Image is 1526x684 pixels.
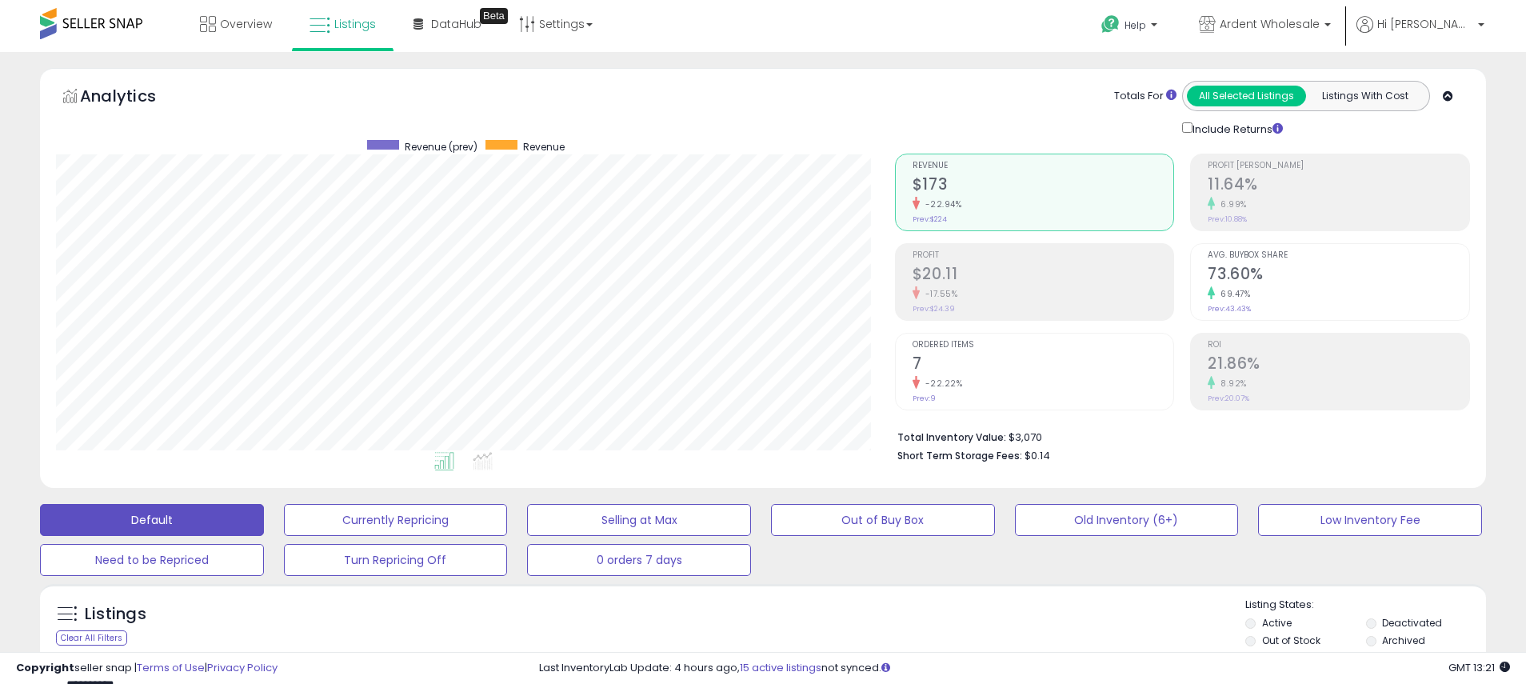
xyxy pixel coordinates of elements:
div: Last InventoryLab Update: 4 hours ago, not synced. [539,661,1510,676]
span: Revenue [913,162,1174,170]
span: Ordered Items [913,341,1174,350]
button: Default [40,504,264,536]
span: DataHub [431,16,481,32]
span: Profit [PERSON_NAME] [1208,162,1469,170]
label: Out of Stock [1262,634,1320,647]
label: Deactivated [1382,616,1442,630]
span: Avg. Buybox Share [1208,251,1469,260]
p: Listing States: [1245,598,1485,613]
small: 8.92% [1215,378,1247,390]
div: Clear All Filters [56,630,127,646]
a: Hi [PERSON_NAME] [1356,16,1484,52]
small: -17.55% [920,288,958,300]
button: Turn Repricing Off [284,544,508,576]
h2: $20.11 [913,265,1174,286]
h5: Analytics [80,85,187,111]
small: -22.22% [920,378,963,390]
li: $3,070 [897,426,1458,446]
small: 6.99% [1215,198,1247,210]
a: Terms of Use [137,660,205,675]
small: Prev: $224 [913,214,947,224]
div: Include Returns [1170,119,1302,138]
span: Listings [334,16,376,32]
div: seller snap | | [16,661,278,676]
h2: 11.64% [1208,175,1469,197]
button: Listings With Cost [1305,86,1424,106]
span: Help [1125,18,1146,32]
span: Profit [913,251,1174,260]
button: Need to be Repriced [40,544,264,576]
button: Selling at Max [527,504,751,536]
span: Revenue [523,140,565,154]
span: $0.14 [1025,448,1050,463]
h2: 73.60% [1208,265,1469,286]
span: 2025-09-11 13:21 GMT [1448,660,1510,675]
b: Total Inventory Value: [897,430,1006,444]
small: Prev: 20.07% [1208,394,1249,403]
button: Low Inventory Fee [1258,504,1482,536]
span: Overview [220,16,272,32]
a: Privacy Policy [207,660,278,675]
small: Prev: 43.43% [1208,304,1251,314]
small: Prev: 9 [913,394,936,403]
span: Ardent Wholesale [1220,16,1320,32]
h2: $173 [913,175,1174,197]
small: 69.47% [1215,288,1250,300]
strong: Copyright [16,660,74,675]
small: Prev: 10.88% [1208,214,1247,224]
button: 0 orders 7 days [527,544,751,576]
label: Archived [1382,634,1425,647]
b: Short Term Storage Fees: [897,449,1022,462]
button: Out of Buy Box [771,504,995,536]
i: Get Help [1101,14,1121,34]
h2: 7 [913,354,1174,376]
div: Totals For [1114,89,1176,104]
h2: 21.86% [1208,354,1469,376]
span: ROI [1208,341,1469,350]
span: Hi [PERSON_NAME] [1377,16,1473,32]
button: Currently Repricing [284,504,508,536]
span: Revenue (prev) [405,140,477,154]
div: Tooltip anchor [480,8,508,24]
a: Help [1089,2,1173,52]
h5: Listings [85,603,146,626]
button: All Selected Listings [1187,86,1306,106]
small: -22.94% [920,198,962,210]
button: Old Inventory (6+) [1015,504,1239,536]
small: Prev: $24.39 [913,304,955,314]
label: Active [1262,616,1292,630]
a: 15 active listings [740,660,821,675]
